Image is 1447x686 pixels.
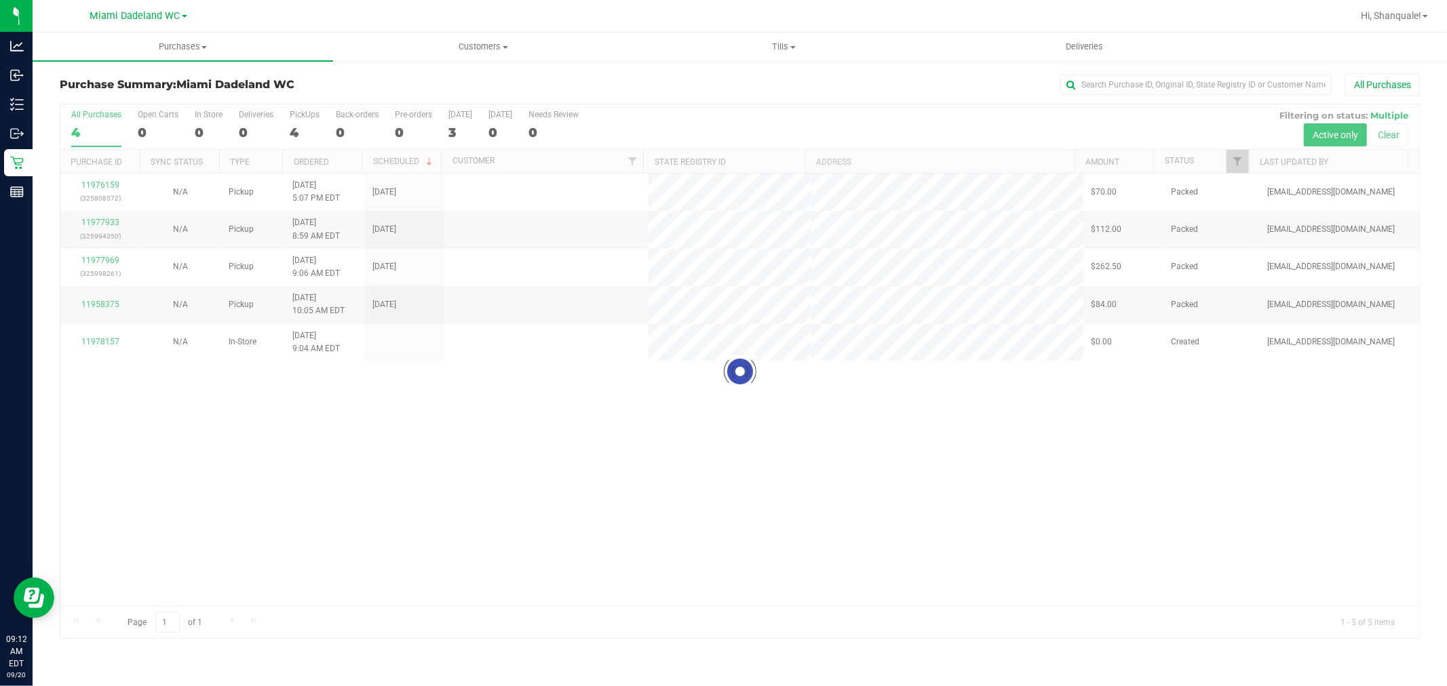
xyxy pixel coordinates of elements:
[90,10,180,22] span: Miami Dadeland WC
[934,33,1235,61] a: Deliveries
[10,39,24,53] inline-svg: Analytics
[10,68,24,82] inline-svg: Inbound
[60,79,513,91] h3: Purchase Summary:
[333,33,634,61] a: Customers
[6,633,26,670] p: 09:12 AM EDT
[634,33,934,61] a: Tills
[33,33,333,61] a: Purchases
[6,670,26,680] p: 09/20
[334,41,633,53] span: Customers
[33,41,333,53] span: Purchases
[10,185,24,199] inline-svg: Reports
[1047,41,1121,53] span: Deliveries
[10,127,24,140] inline-svg: Outbound
[10,98,24,111] inline-svg: Inventory
[1060,75,1332,95] input: Search Purchase ID, Original ID, State Registry ID or Customer Name...
[14,578,54,618] iframe: Resource center
[10,156,24,169] inline-svg: Retail
[176,78,294,91] span: Miami Dadeland WC
[1361,10,1421,21] span: Hi, Shanquale!
[634,41,933,53] span: Tills
[1345,73,1420,96] button: All Purchases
